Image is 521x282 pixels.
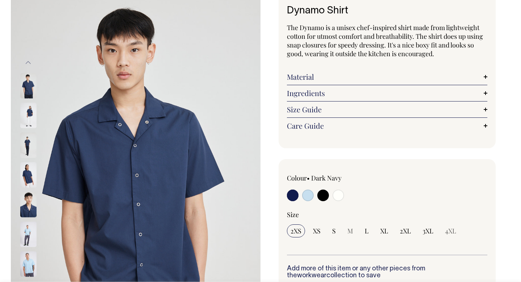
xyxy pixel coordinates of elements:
label: Dark Navy [311,174,342,182]
span: 2XS [291,227,301,235]
span: 4XL [445,227,456,235]
span: The Dynamo is a unisex chef-inspired shirt made from lightweight cotton for utmost comfort and br... [287,23,483,58]
h1: Dynamo Shirt [287,5,487,17]
h6: Add more of this item or any other pieces from the collection to save [287,265,487,280]
a: Ingredients [287,89,487,98]
span: • [307,174,310,182]
div: Colour [287,174,367,182]
span: L [365,227,369,235]
input: 2XS [287,224,305,237]
span: 2XL [400,227,411,235]
a: Size Guide [287,105,487,114]
input: 2XL [396,224,415,237]
input: XS [309,224,324,237]
input: S [329,224,339,237]
input: L [361,224,372,237]
img: dark-navy [20,132,37,158]
input: XL [377,224,392,237]
span: XS [313,227,321,235]
input: M [344,224,357,237]
span: S [332,227,336,235]
a: Care Guide [287,121,487,130]
span: XL [380,227,388,235]
img: dark-navy [20,103,37,128]
input: 4XL [441,224,460,237]
img: true-blue [20,221,37,247]
img: dark-navy [20,192,37,217]
img: dark-navy [20,73,37,98]
span: M [347,227,353,235]
input: 3XL [419,224,437,237]
div: Size [287,210,487,219]
img: true-blue [20,251,37,277]
a: workwear [297,273,326,279]
a: Material [287,72,487,81]
span: 3XL [423,227,433,235]
img: dark-navy [20,162,37,187]
button: Previous [23,55,34,71]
